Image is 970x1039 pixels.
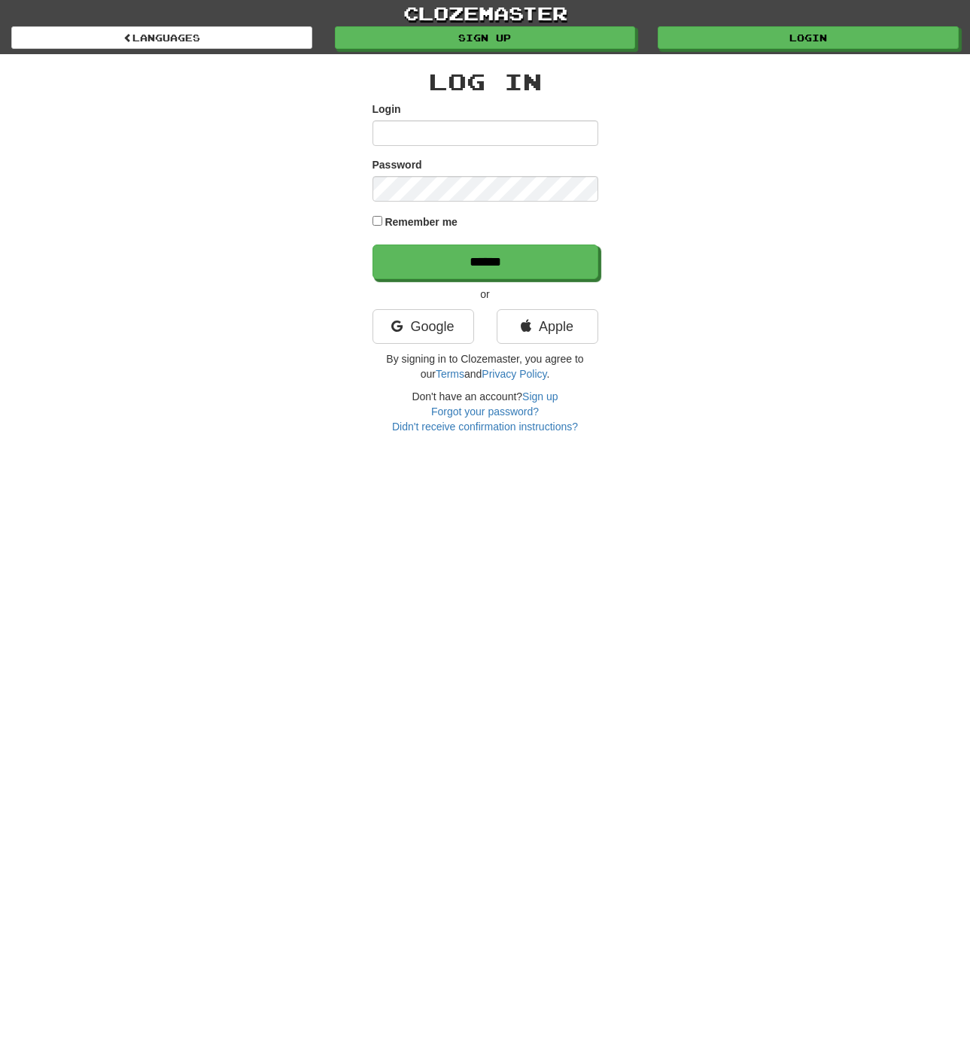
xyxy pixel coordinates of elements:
[658,26,959,49] a: Login
[431,406,539,418] a: Forgot your password?
[385,214,458,229] label: Remember me
[372,102,401,117] label: Login
[372,69,598,94] h2: Log In
[372,157,422,172] label: Password
[522,390,558,403] a: Sign up
[497,309,598,344] a: Apple
[372,309,474,344] a: Google
[436,368,464,380] a: Terms
[392,421,578,433] a: Didn't receive confirmation instructions?
[372,287,598,302] p: or
[482,368,546,380] a: Privacy Policy
[11,26,312,49] a: Languages
[335,26,636,49] a: Sign up
[372,351,598,381] p: By signing in to Clozemaster, you agree to our and .
[372,389,598,434] div: Don't have an account?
